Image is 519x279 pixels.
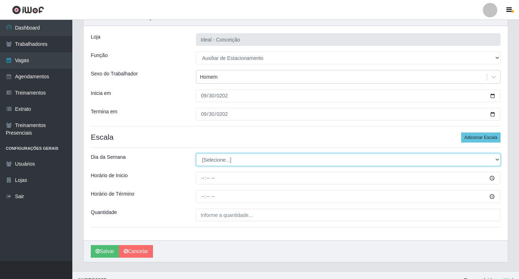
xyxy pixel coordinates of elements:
label: Dia da Semana [91,153,126,161]
label: Termina em [91,108,117,115]
a: Cancelar [119,245,153,258]
label: Sexo do Trabalhador [91,70,138,78]
label: Loja [91,33,100,41]
button: Adicionar Escala [461,132,501,143]
label: Inicia em [91,90,111,97]
h4: Escala [91,132,501,141]
label: Horário de Inicio [91,172,128,179]
label: Quantidade [91,209,117,216]
input: 00:00 [196,172,501,184]
input: 00:00 [196,190,501,203]
div: Homem [200,73,218,81]
input: 00/00/0000 [196,108,501,121]
img: CoreUI Logo [12,5,44,14]
label: Função [91,52,108,59]
button: Salvar [91,245,119,258]
label: Horário de Término [91,190,134,198]
input: Informe a quantidade... [196,209,501,221]
input: 00/00/0000 [196,90,501,102]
